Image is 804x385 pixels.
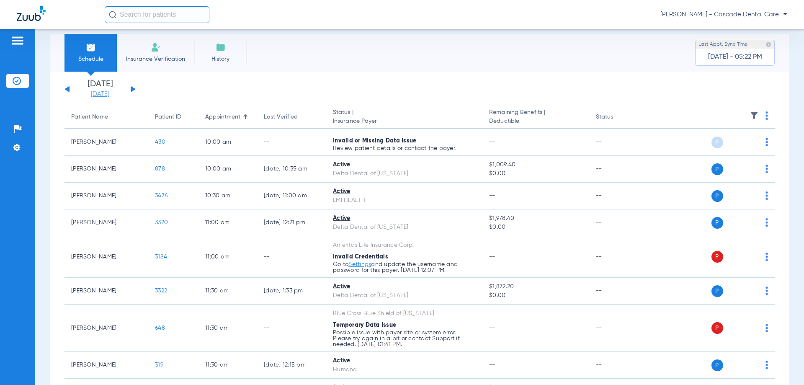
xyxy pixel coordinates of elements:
[105,6,209,23] input: Search for patients
[711,251,723,263] span: P
[762,345,804,385] iframe: Chat Widget
[64,129,148,156] td: [PERSON_NAME]
[11,36,24,46] img: hamburger-icon
[333,261,476,273] p: Go to and update the username and password for this payer. [DATE] 12:07 PM.
[151,42,161,52] img: Manual Insurance Verification
[489,223,582,232] span: $0.00
[489,214,582,223] span: $1,978.40
[765,111,768,120] img: group-dot-blue.svg
[333,291,476,300] div: Delta Dental of [US_STATE]
[155,166,165,172] span: 878
[333,365,476,374] div: Humana
[86,42,96,52] img: Schedule
[71,113,108,121] div: Patient Name
[198,156,257,183] td: 10:00 AM
[64,209,148,236] td: [PERSON_NAME]
[698,40,749,49] span: Last Appt. Sync Time:
[589,278,646,305] td: --
[17,6,46,21] img: Zuub Logo
[711,137,723,148] span: P
[489,169,582,178] span: $0.00
[198,209,257,236] td: 11:00 AM
[264,113,320,121] div: Last Verified
[765,253,768,261] img: group-dot-blue.svg
[589,183,646,209] td: --
[660,10,787,19] span: [PERSON_NAME] - Cascade Dental Care
[589,236,646,278] td: --
[64,278,148,305] td: [PERSON_NAME]
[711,190,723,202] span: P
[711,217,723,229] span: P
[264,113,298,121] div: Last Verified
[257,352,326,379] td: [DATE] 12:15 PM
[333,309,476,318] div: Blue Cross Blue Shield of [US_STATE]
[333,282,476,291] div: Active
[205,113,250,121] div: Appointment
[257,129,326,156] td: --
[155,288,167,294] span: 3322
[198,183,257,209] td: 10:30 AM
[198,236,257,278] td: 11:00 AM
[123,55,188,63] span: Insurance Verification
[333,254,388,260] span: Invalid Credentials
[489,282,582,291] span: $1,872.20
[765,324,768,332] img: group-dot-blue.svg
[155,220,168,225] span: 3320
[711,163,723,175] span: P
[333,322,396,328] span: Temporary Data Issue
[333,160,476,169] div: Active
[711,322,723,334] span: P
[109,11,116,18] img: Search Icon
[155,113,181,121] div: Patient ID
[75,90,125,98] a: [DATE]
[489,160,582,169] span: $1,009.40
[750,111,758,120] img: filter.svg
[589,352,646,379] td: --
[765,138,768,146] img: group-dot-blue.svg
[765,218,768,227] img: group-dot-blue.svg
[155,113,192,121] div: Patient ID
[205,113,240,121] div: Appointment
[71,113,142,121] div: Patient Name
[64,183,148,209] td: [PERSON_NAME]
[333,169,476,178] div: Delta Dental of [US_STATE]
[198,352,257,379] td: 11:30 AM
[216,42,226,52] img: History
[333,214,476,223] div: Active
[489,325,495,331] span: --
[257,278,326,305] td: [DATE] 1:33 PM
[482,106,589,129] th: Remaining Benefits |
[198,278,257,305] td: 11:30 AM
[765,191,768,200] img: group-dot-blue.svg
[155,362,163,368] span: 319
[198,305,257,352] td: 11:30 AM
[64,352,148,379] td: [PERSON_NAME]
[333,330,476,347] p: Possible issue with payer site or system error. Please try again in a bit or contact Support if n...
[333,117,476,126] span: Insurance Payer
[257,236,326,278] td: --
[333,357,476,365] div: Active
[333,145,476,151] p: Review patient details or contact the payer.
[765,41,771,47] img: last sync help info
[711,285,723,297] span: P
[155,139,165,145] span: 430
[348,261,371,267] a: Settings
[333,241,476,250] div: Ameritas Life Insurance Corp.
[155,254,167,260] span: 3184
[489,362,495,368] span: --
[333,187,476,196] div: Active
[64,305,148,352] td: [PERSON_NAME]
[257,305,326,352] td: --
[64,156,148,183] td: [PERSON_NAME]
[257,209,326,236] td: [DATE] 12:21 PM
[589,106,646,129] th: Status
[155,325,165,331] span: 648
[257,183,326,209] td: [DATE] 11:00 AM
[257,156,326,183] td: [DATE] 10:35 AM
[711,359,723,371] span: P
[489,291,582,300] span: $0.00
[589,209,646,236] td: --
[198,129,257,156] td: 10:00 AM
[489,254,495,260] span: --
